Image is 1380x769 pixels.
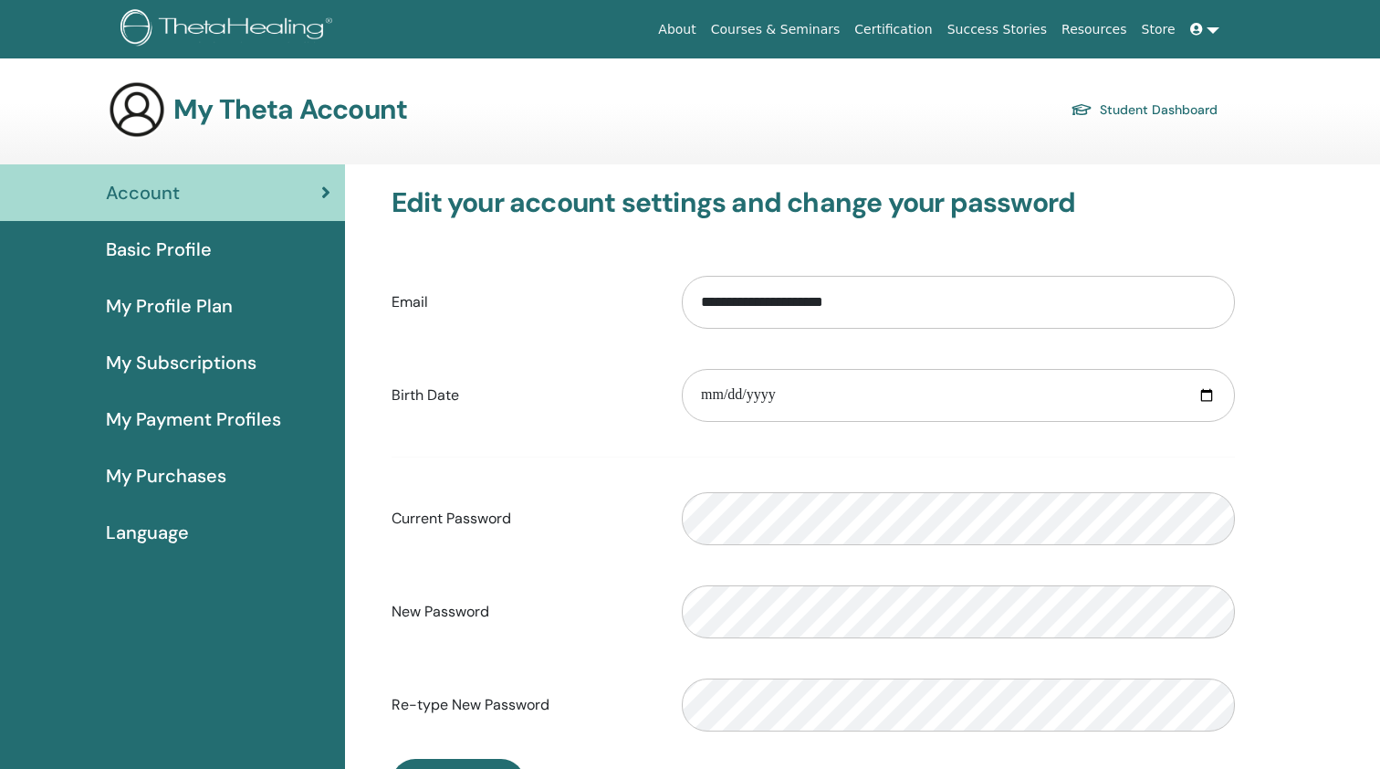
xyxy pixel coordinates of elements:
span: My Purchases [106,462,226,490]
label: Current Password [378,501,668,536]
label: Birth Date [378,378,668,413]
label: Email [378,285,668,320]
h3: My Theta Account [173,93,407,126]
img: graduation-cap.svg [1071,102,1092,118]
span: My Profile Plan [106,292,233,320]
a: Resources [1054,13,1134,47]
img: generic-user-icon.jpg [108,80,166,139]
a: About [651,13,703,47]
span: My Subscriptions [106,349,256,376]
h3: Edit your account settings and change your password [392,186,1235,219]
img: logo.png [120,9,339,50]
label: New Password [378,595,668,629]
label: Re-type New Password [378,688,668,722]
a: Student Dashboard [1071,97,1218,122]
a: Success Stories [940,13,1054,47]
span: Language [106,519,189,546]
span: My Payment Profiles [106,406,281,433]
a: Certification [847,13,939,47]
a: Courses & Seminars [704,13,848,47]
a: Store [1134,13,1183,47]
span: Account [106,179,180,206]
span: Basic Profile [106,236,212,263]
